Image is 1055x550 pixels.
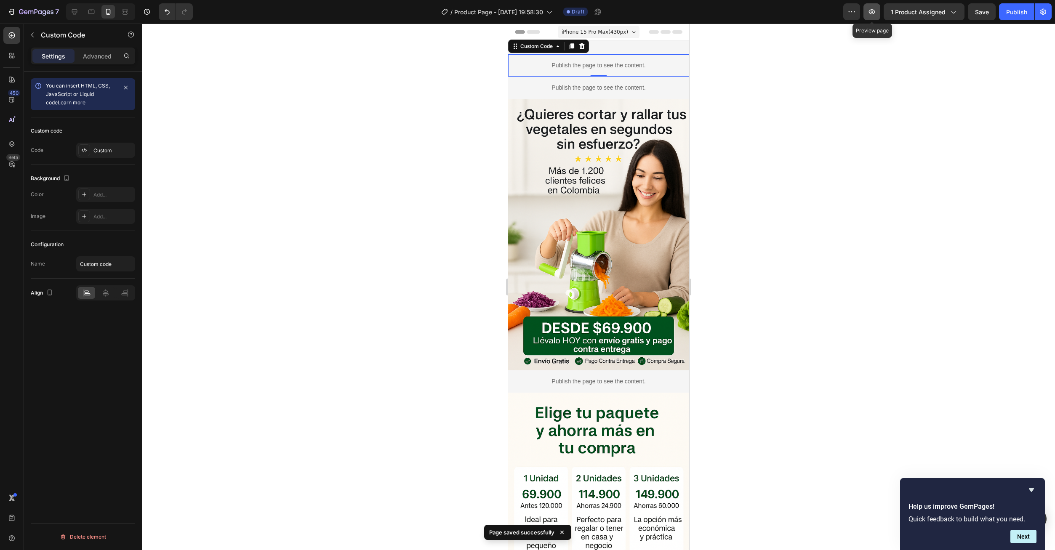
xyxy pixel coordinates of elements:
[31,127,62,135] div: Custom code
[3,3,63,20] button: 7
[884,3,964,20] button: 1 product assigned
[31,530,135,544] button: Delete element
[93,191,133,199] div: Add...
[891,8,946,16] span: 1 product assigned
[41,30,112,40] p: Custom Code
[31,213,45,220] div: Image
[908,485,1036,543] div: Help us improve GemPages!
[31,260,45,268] div: Name
[93,147,133,154] div: Custom
[6,154,20,161] div: Beta
[31,173,72,184] div: Background
[450,8,453,16] span: /
[55,7,59,17] p: 7
[908,515,1036,523] p: Quick feedback to build what you need.
[60,532,106,542] div: Delete element
[83,52,112,61] p: Advanced
[42,52,65,61] p: Settings
[454,8,543,16] span: Product Page - [DATE] 19:58:30
[31,287,55,299] div: Align
[58,99,85,106] a: Learn more
[508,24,689,550] iframe: Design area
[8,90,20,96] div: 450
[1026,485,1036,495] button: Hide survey
[489,528,554,537] p: Page saved successfully
[46,82,110,106] span: You can insert HTML, CSS, JavaScript or Liquid code
[1010,530,1036,543] button: Next question
[159,3,193,20] div: Undo/Redo
[93,213,133,221] div: Add...
[975,8,989,16] span: Save
[1006,8,1027,16] div: Publish
[908,502,1036,512] h2: Help us improve GemPages!
[31,191,44,198] div: Color
[31,146,43,154] div: Code
[999,3,1034,20] button: Publish
[31,241,64,248] div: Configuration
[572,8,584,16] span: Draft
[968,3,996,20] button: Save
